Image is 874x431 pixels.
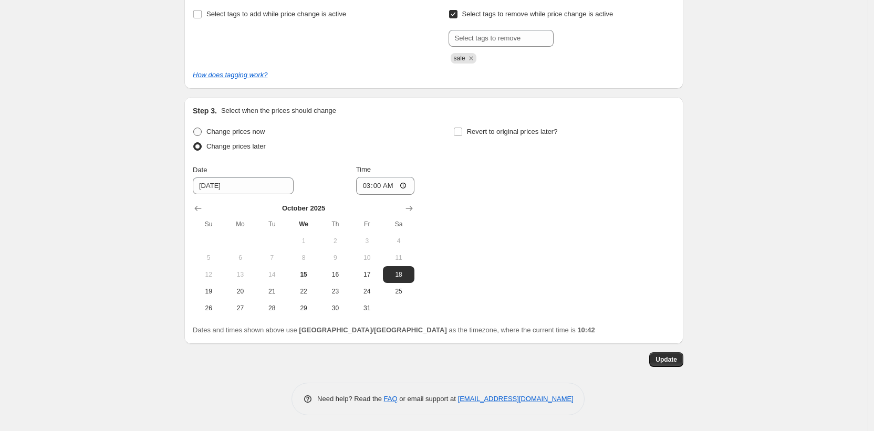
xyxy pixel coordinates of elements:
[324,254,347,262] span: 9
[261,287,284,296] span: 21
[197,220,220,228] span: Su
[319,216,351,233] th: Thursday
[193,216,224,233] th: Sunday
[319,300,351,317] button: Thursday October 30 2025
[193,106,217,116] h2: Step 3.
[383,216,414,233] th: Saturday
[324,287,347,296] span: 23
[224,300,256,317] button: Monday October 27 2025
[454,55,465,62] span: sale
[191,201,205,216] button: Show previous month, September 2025
[206,128,265,135] span: Change prices now
[288,216,319,233] th: Wednesday
[383,283,414,300] button: Saturday October 25 2025
[577,326,595,334] b: 10:42
[256,216,288,233] th: Tuesday
[193,249,224,266] button: Sunday October 5 2025
[224,249,256,266] button: Monday October 6 2025
[197,304,220,312] span: 26
[228,270,252,279] span: 13
[356,177,415,195] input: 12:00
[292,287,315,296] span: 22
[387,254,410,262] span: 11
[324,237,347,245] span: 2
[398,395,458,403] span: or email support at
[228,220,252,228] span: Mo
[206,142,266,150] span: Change prices later
[292,304,315,312] span: 29
[351,233,383,249] button: Friday October 3 2025
[458,395,574,403] a: [EMAIL_ADDRESS][DOMAIN_NAME]
[387,220,410,228] span: Sa
[356,254,379,262] span: 10
[261,304,284,312] span: 28
[324,220,347,228] span: Th
[317,395,384,403] span: Need help? Read the
[292,270,315,279] span: 15
[228,304,252,312] span: 27
[387,270,410,279] span: 18
[193,326,595,334] span: Dates and times shown above use as the timezone, where the current time is
[288,300,319,317] button: Wednesday October 29 2025
[261,220,284,228] span: Tu
[256,300,288,317] button: Tuesday October 28 2025
[356,220,379,228] span: Fr
[292,237,315,245] span: 1
[288,283,319,300] button: Wednesday October 22 2025
[324,270,347,279] span: 16
[224,283,256,300] button: Monday October 20 2025
[193,71,267,79] a: How does tagging work?
[467,128,558,135] span: Revert to original prices later?
[197,254,220,262] span: 5
[387,237,410,245] span: 4
[224,266,256,283] button: Monday October 13 2025
[288,249,319,266] button: Wednesday October 8 2025
[466,54,476,63] button: Remove sale
[197,270,220,279] span: 12
[224,216,256,233] th: Monday
[288,266,319,283] button: Today Wednesday October 15 2025
[384,395,398,403] a: FAQ
[356,270,379,279] span: 17
[319,233,351,249] button: Thursday October 2 2025
[261,270,284,279] span: 14
[228,254,252,262] span: 6
[193,300,224,317] button: Sunday October 26 2025
[324,304,347,312] span: 30
[193,177,294,194] input: 10/15/2025
[288,233,319,249] button: Wednesday October 1 2025
[351,300,383,317] button: Friday October 31 2025
[221,106,336,116] p: Select when the prices should change
[256,249,288,266] button: Tuesday October 7 2025
[402,201,417,216] button: Show next month, November 2025
[351,283,383,300] button: Friday October 24 2025
[356,304,379,312] span: 31
[655,355,677,364] span: Update
[292,254,315,262] span: 8
[193,166,207,174] span: Date
[319,283,351,300] button: Thursday October 23 2025
[206,10,346,18] span: Select tags to add while price change is active
[292,220,315,228] span: We
[193,283,224,300] button: Sunday October 19 2025
[356,287,379,296] span: 24
[649,352,683,367] button: Update
[462,10,613,18] span: Select tags to remove while price change is active
[387,287,410,296] span: 25
[256,283,288,300] button: Tuesday October 21 2025
[256,266,288,283] button: Tuesday October 14 2025
[449,30,554,47] input: Select tags to remove
[193,266,224,283] button: Sunday October 12 2025
[261,254,284,262] span: 7
[383,266,414,283] button: Saturday October 18 2025
[351,216,383,233] th: Friday
[319,249,351,266] button: Thursday October 9 2025
[383,233,414,249] button: Saturday October 4 2025
[356,237,379,245] span: 3
[319,266,351,283] button: Thursday October 16 2025
[351,249,383,266] button: Friday October 10 2025
[383,249,414,266] button: Saturday October 11 2025
[356,165,371,173] span: Time
[299,326,446,334] b: [GEOGRAPHIC_DATA]/[GEOGRAPHIC_DATA]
